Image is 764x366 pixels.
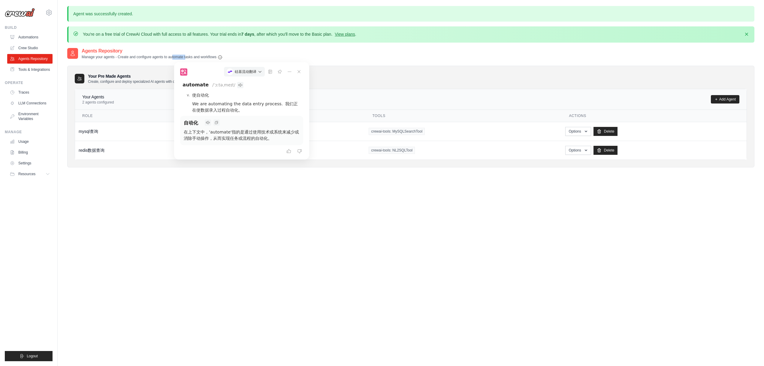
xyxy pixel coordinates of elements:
button: Logout [5,351,53,361]
p: Manage your agents - Create and configure agents to automate tasks and workflows [82,55,222,60]
a: Crew Studio [7,43,53,53]
a: Traces [7,88,53,97]
div: Build [5,25,53,30]
a: Settings [7,158,53,168]
button: Options [565,127,591,136]
span: Resources [18,172,35,176]
p: 2 agents configured [82,100,114,105]
strong: 7 days [241,32,254,37]
div: Operate [5,80,53,85]
a: View plans [335,32,355,37]
th: Role [75,110,178,122]
a: Delete [593,146,618,155]
button: Resources [7,169,53,179]
a: LLM Connections [7,98,53,108]
h2: Agents Repository [82,47,222,55]
h3: Your Pre Made Agents [88,73,251,84]
th: Tools [365,110,562,122]
a: Environment Variables [7,109,53,124]
a: Billing [7,148,53,157]
div: Manage [5,130,53,134]
p: Create, configure and deploy specialized AI agents with custom roles and capabilities across your... [88,79,251,84]
p: Agent was successfully created. [67,6,754,22]
td: mysql查询 [75,122,178,141]
a: Delete [593,127,618,136]
span: crewai-tools: NL2SQLTool [369,147,415,154]
span: crewai-tools: MySQLSearchTool [369,128,425,135]
a: Agents Repository [7,54,53,64]
h4: Your Agents [82,94,114,100]
a: Automations [7,32,53,42]
td: redis数据查询 [75,141,178,160]
a: Usage [7,137,53,146]
a: Add Agent [711,95,739,103]
span: Logout [27,354,38,358]
img: Logo [5,8,35,17]
th: Actions [562,110,747,122]
p: You're on a free trial of CrewAI Cloud with full access to all features. Your trial ends in , aft... [83,31,356,37]
button: Options [565,146,591,155]
a: Tools & Integrations [7,65,53,74]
